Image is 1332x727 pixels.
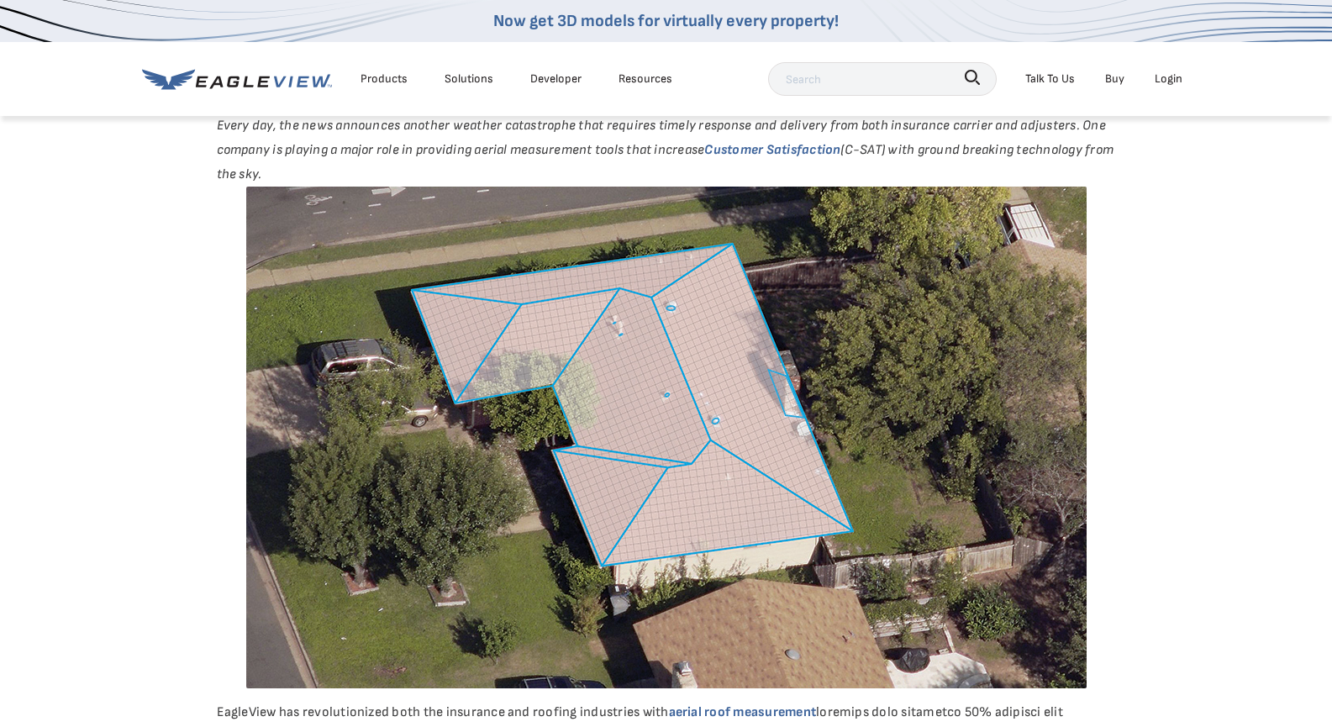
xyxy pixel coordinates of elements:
[619,68,672,89] div: Resources
[1105,68,1124,89] a: Buy
[246,187,1087,688] img: An example of roof length measurements and annotations of penetrations on a residential roof.
[217,118,1114,182] em: Every day, the news announces another weather catastrophe that requires timely response and deliv...
[530,68,582,89] a: Developer
[445,68,493,89] div: Solutions
[768,62,997,96] input: Search
[1155,68,1182,89] div: Login
[361,68,408,89] div: Products
[704,142,840,158] a: Customer Satisfaction
[669,704,817,720] a: aerial roof measurement
[493,11,839,31] a: Now get 3D models for virtually every property!
[1025,68,1075,89] div: Talk To Us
